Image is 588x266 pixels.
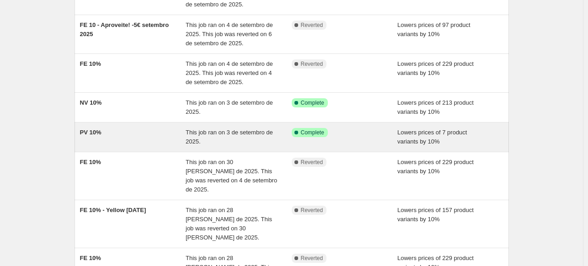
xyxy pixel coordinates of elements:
[301,60,323,68] span: Reverted
[397,207,474,223] span: Lowers prices of 157 product variants by 10%
[80,159,101,165] span: FE 10%
[301,255,323,262] span: Reverted
[186,159,277,193] span: This job ran on 30 [PERSON_NAME] de 2025. This job was reverted on 4 de setembro de 2025.
[80,21,169,37] span: FE 10 - Aproveite! -5€ setembro 2025
[80,255,101,261] span: FE 10%
[186,99,273,115] span: This job ran on 3 de setembro de 2025.
[397,129,467,145] span: Lowers prices of 7 product variants by 10%
[80,60,101,67] span: FE 10%
[186,21,273,47] span: This job ran on 4 de setembro de 2025. This job was reverted on 6 de setembro de 2025.
[397,21,470,37] span: Lowers prices of 97 product variants by 10%
[186,129,273,145] span: This job ran on 3 de setembro de 2025.
[80,99,102,106] span: NV 10%
[80,129,102,136] span: PV 10%
[397,159,474,175] span: Lowers prices of 229 product variants by 10%
[80,207,146,213] span: FE 10% - Yellow [DATE]
[301,129,324,136] span: Complete
[186,207,272,241] span: This job ran on 28 [PERSON_NAME] de 2025. This job was reverted on 30 [PERSON_NAME] de 2025.
[301,159,323,166] span: Reverted
[301,99,324,106] span: Complete
[301,207,323,214] span: Reverted
[301,21,323,29] span: Reverted
[397,99,474,115] span: Lowers prices of 213 product variants by 10%
[186,60,273,85] span: This job ran on 4 de setembro de 2025. This job was reverted on 4 de setembro de 2025.
[397,60,474,76] span: Lowers prices of 229 product variants by 10%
